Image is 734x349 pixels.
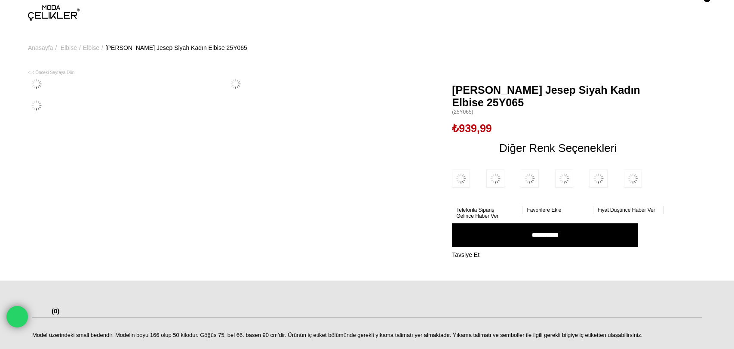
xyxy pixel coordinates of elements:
a: Favorilere Ekle [527,207,589,213]
span: Gelince Haber Ver [456,213,498,219]
img: Yuvarlak Yaka Drapeli Jesep Bordo Kadın Elbise 25Y065 [452,170,470,188]
img: Yuvarlak Yaka Drapeli Jesep Sarı Kadın Elbise 25Y065 [590,170,608,188]
a: Anasayfa [28,26,53,70]
a: Elbise [83,26,99,70]
img: Jesep elbise 25Y065 [28,75,45,93]
a: Gelince Haber Ver [456,213,518,219]
img: Yuvarlak Yaka Drapeli Jesep Beyaz Kadın Elbise 25Y065 [521,170,539,188]
span: Diğer Renk Seçenekleri [499,141,617,155]
p: Model üzerindeki small bedendir. Modelin boyu 166 olup 50 kilodur. Göğüs 75, bel 66. basen 90 cm'... [32,332,702,339]
a: [PERSON_NAME] Jesep Siyah Kadın Elbise 25Y065 [105,26,247,70]
span: Telefonla Sipariş [456,207,494,213]
span: Tavsiye Et [452,251,479,258]
span: (0) [52,307,59,315]
span: (25Y065) [452,109,664,115]
span: [PERSON_NAME] Jesep Siyah Kadın Elbise 25Y065 [452,84,664,109]
span: ₺939,99 [452,122,491,135]
span: Fiyat Düşünce Haber Ver [598,207,655,213]
img: Yuvarlak Yaka Drapeli Jesep Mavi Kadın Elbise 25Y065 [624,170,642,188]
a: Telefonla Sipariş [456,207,518,213]
img: Yuvarlak Yaka Drapeli Jesep Pembe Kadın Elbise 25Y065 [555,170,573,188]
a: Fiyat Düşünce Haber Ver [598,207,660,213]
li: > [61,26,83,70]
span: Favorilere Ekle [527,207,561,213]
a: (0) [52,307,59,317]
li: > [28,26,59,70]
img: Jesep elbise 25Y065 [227,75,244,93]
img: Yuvarlak Yaka Drapeli Jesep Yeşil Kadın Elbise 25Y065 [486,170,504,188]
img: logo [28,5,80,21]
li: > [83,26,105,70]
a: Elbise [61,26,77,70]
img: Jesep elbise 25Y065 [28,97,45,114]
